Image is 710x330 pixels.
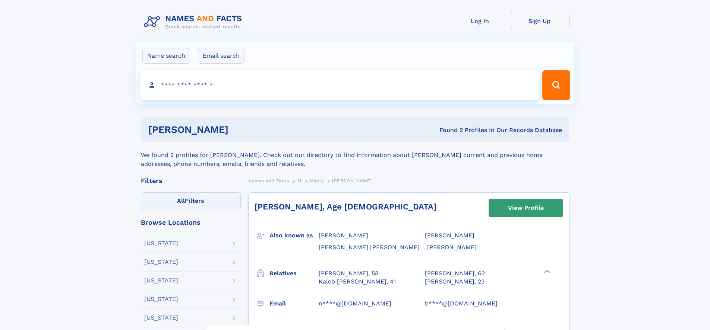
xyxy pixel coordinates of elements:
[177,197,185,204] span: All
[140,70,539,100] input: search input
[332,178,372,183] span: [PERSON_NAME]
[141,177,241,184] div: Filters
[144,259,178,265] div: [US_STATE]
[542,70,570,100] button: Search Button
[425,232,474,239] span: [PERSON_NAME]
[144,278,178,283] div: [US_STATE]
[148,125,334,134] h1: [PERSON_NAME]
[508,199,544,217] div: View Profile
[144,315,178,321] div: [US_STATE]
[319,232,368,239] span: [PERSON_NAME]
[319,269,379,278] a: [PERSON_NAME], 58
[255,202,436,211] a: [PERSON_NAME], Age [DEMOGRAPHIC_DATA]
[144,296,178,302] div: [US_STATE]
[269,229,319,242] h3: Also known as
[334,126,562,134] div: Found 2 Profiles In Our Records Database
[141,192,241,210] label: Filters
[198,48,244,64] label: Email search
[425,269,485,278] a: [PERSON_NAME], 62
[269,297,319,310] h3: Email
[142,48,190,64] label: Name search
[319,278,396,286] a: Kaleb [PERSON_NAME], 41
[297,178,302,183] span: M
[310,178,324,183] span: Manly
[542,269,551,274] div: ❯
[141,142,569,169] div: We found 2 profiles for [PERSON_NAME]. Check out our directory to find information about [PERSON_...
[248,176,289,185] a: Names and Facts
[297,176,302,185] a: M
[450,12,510,30] a: Log In
[319,244,420,251] span: [PERSON_NAME] [PERSON_NAME]
[425,278,485,286] a: [PERSON_NAME], 23
[489,199,563,217] a: View Profile
[144,240,178,246] div: [US_STATE]
[310,176,324,185] a: Manly
[269,267,319,280] h3: Relatives
[510,12,569,30] a: Sign Up
[141,219,241,226] div: Browse Locations
[427,244,477,251] span: [PERSON_NAME]
[141,12,248,32] img: Logo Names and Facts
